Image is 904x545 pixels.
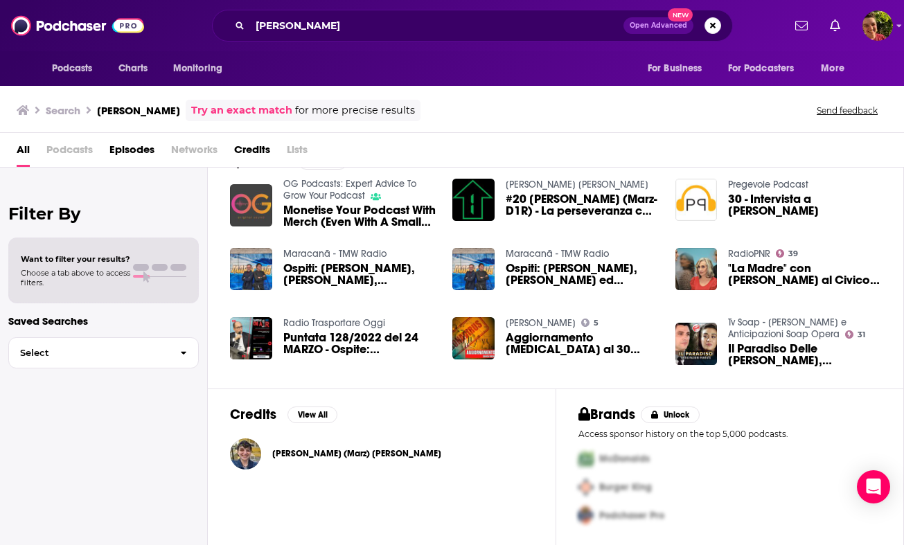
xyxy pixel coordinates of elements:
span: for more precise results [295,102,415,118]
button: Unlock [641,406,700,423]
span: Monetise Your Podcast With Merch (Even With A Small Audience) - [PERSON_NAME] [283,204,436,228]
img: "La Madre" con Lunetta Savino al Civico il 5-6 marzo. Ce ne parla il regista Marcello Cotugno [675,248,718,290]
span: Puntata 128/2022 del 24 MARZO - Ospite: [PERSON_NAME] (ALIS) [283,332,436,355]
span: [PERSON_NAME] (Marz) [PERSON_NAME] [272,448,441,459]
button: open menu [638,55,720,82]
button: Show profile menu [862,10,893,41]
img: User Profile [862,10,893,41]
span: Monitoring [173,59,222,78]
a: "La Madre" con Lunetta Savino al Civico il 5-6 marzo. Ce ne parla il regista Marcello Cotugno [728,262,881,286]
span: Ospiti: [PERSON_NAME], [PERSON_NAME] ed [PERSON_NAME] - Maracanà con [PERSON_NAME] e [PERSON_NAME] [506,262,659,286]
span: Aggiornamento [MEDICAL_DATA] al 30 marzo 2020 [506,332,659,355]
a: OG Podcasts: Expert Advice To Grow Your Podcast [283,178,416,202]
h2: Credits [230,406,276,423]
a: RadioPNR [728,248,770,260]
span: Ospiti: [PERSON_NAME], [PERSON_NAME], [PERSON_NAME] con [PERSON_NAME] e [PERSON_NAME] [283,262,436,286]
a: Episodes [109,139,154,167]
a: Puntata 128/2022 del 24 MARZO - Ospite: MARCELLO DI CATERINA (ALIS) [283,332,436,355]
h3: [PERSON_NAME] [97,104,180,117]
a: Ospiti: Marcello Chirico, Gianni Di Marzio, Alessandro Birindeli - Maracanà con Marco Piccari e C... [283,262,436,286]
span: For Business [648,59,702,78]
img: 30 - Intervista a Marcello Marzano [675,179,718,221]
h2: Brands [578,406,636,423]
button: Open AdvancedNew [623,17,693,34]
span: Networks [171,139,218,167]
a: Il Paradiso Delle Signore, Anticipazioni Puntate 17-21 Marzo 2025: Bacio Tra Marcello E Rosa! [728,343,881,366]
button: Cristina (Marz) MarcelloCristina (Marz) Marcello [230,431,533,476]
a: Ospiti: Marcello Chirico, Gianni Di Marzio, Alessandro Birindeli - Maracanà con Marco Piccari e C... [230,248,272,290]
a: Maracanã - TMW Radio [283,248,387,260]
a: Try an exact match [191,102,292,118]
a: Cristina (Marz) Marcello [272,448,441,459]
a: Storie di Marce [506,179,648,190]
span: Choose a tab above to access filters. [21,268,130,287]
a: CreditsView All [230,406,337,423]
span: New [668,8,693,21]
a: #20 Marcello Buia (Marz-D1R) - La perseveranza che ha raggiunto la Montagna [506,193,659,217]
button: Send feedback [813,105,882,116]
p: Saved Searches [8,314,199,328]
span: Want to filter your results? [21,254,130,264]
img: Puntata 128/2022 del 24 MARZO - Ospite: MARCELLO DI CATERINA (ALIS) [230,317,272,359]
span: Charts [118,59,148,78]
h3: Search [46,104,80,117]
span: Podcasts [52,59,93,78]
button: open menu [163,55,240,82]
a: Show notifications dropdown [824,14,846,37]
p: Access sponsor history on the top 5,000 podcasts. [578,429,882,439]
a: Maracanã - TMW Radio [506,248,609,260]
img: Il Paradiso Delle Signore, Anticipazioni Puntate 17-21 Marzo 2025: Bacio Tra Marcello E Rosa! [675,323,718,365]
span: Logged in as Marz [862,10,893,41]
a: Ospiti: Marcello Chirico, Gianni Di Marzio ed Enzo Bucchioni - Maracanà con Marco Piccari e Cinzi... [506,262,659,286]
a: All [17,139,30,167]
button: open menu [719,55,815,82]
img: Cristina (Marz) Marcello [230,438,261,470]
img: Second Pro Logo [573,473,599,501]
span: #20 [PERSON_NAME] (Marz-D1R) - La perseveranza che ha raggiunto [PERSON_NAME] [506,193,659,217]
a: 30 - Intervista a Marcello Marzano [728,193,881,217]
a: Charts [109,55,157,82]
span: Burger King [599,481,652,493]
a: Radio Trasportare Oggi [283,317,385,329]
img: Podchaser - Follow, Share and Rate Podcasts [11,12,144,39]
img: #20 Marcello Buia (Marz-D1R) - La perseveranza che ha raggiunto la Montagna [452,179,495,221]
div: Open Intercom Messenger [857,470,890,503]
span: Il Paradiso Delle [PERSON_NAME], Anticipazioni Puntate 17-21 Marzo 2025: [PERSON_NAME]! [728,343,881,366]
span: "La Madre" con [PERSON_NAME] al Civico il 5-6 marzo. Ce ne parla il regista [PERSON_NAME] [728,262,881,286]
a: Marcello Pamio [506,317,576,329]
span: 30 - Intervista a [PERSON_NAME] [728,193,881,217]
button: open menu [42,55,111,82]
span: 5 [594,320,599,326]
img: Ospiti: Marcello Chirico, Gianni Di Marzio ed Enzo Bucchioni - Maracanà con Marco Piccari e Cinzi... [452,248,495,290]
span: 31 [858,332,865,338]
a: Show notifications dropdown [790,14,813,37]
a: 39 [776,249,798,258]
img: Third Pro Logo [573,501,599,530]
span: 39 [788,251,798,257]
button: open menu [811,55,862,82]
div: Search podcasts, credits, & more... [212,10,733,42]
img: Monetise Your Podcast With Merch (Even With A Small Audience) - Marz Marcello [230,184,272,226]
span: Podchaser Pro [599,510,664,521]
span: McDonalds [599,453,650,465]
a: 31 [845,330,865,339]
a: Credits [234,139,270,167]
span: Lists [287,139,308,167]
button: View All [287,406,337,423]
input: Search podcasts, credits, & more... [250,15,623,37]
span: More [821,59,844,78]
a: Aggiornamento Coronavirus al 30 marzo 2020 [452,317,495,359]
span: Select [9,348,169,357]
h2: Filter By [8,204,199,224]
